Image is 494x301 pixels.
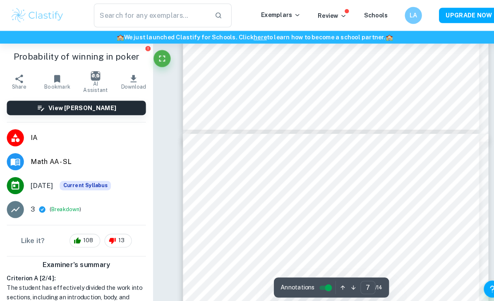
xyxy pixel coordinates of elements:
button: View [PERSON_NAME] [7,98,141,112]
span: AI Assistant [79,79,106,90]
p: Review [308,11,336,20]
span: Annotations [272,275,305,283]
span: IA [30,129,141,139]
button: Bookmark [37,68,74,91]
button: Download [111,68,149,91]
div: 13 [101,227,128,240]
button: Fullscreen [149,48,165,65]
img: AI Assistant [88,69,97,78]
h6: LA [396,10,406,19]
h1: Probability of winning in poker [7,49,141,61]
h6: Examiner's summary [3,252,145,262]
button: Help and Feedback [469,272,486,289]
div: 108 [67,227,97,240]
button: LA [393,7,409,23]
p: Exemplars [253,10,292,19]
span: Share [12,82,26,87]
div: This exemplar is based on the current syllabus. Feel free to refer to it for inspiration/ideas wh... [58,176,108,185]
span: 🏫 [113,33,120,39]
span: ( ) [48,200,79,207]
span: Current Syllabus [58,176,108,185]
span: 🏫 [374,33,381,39]
span: Bookmark [43,82,68,87]
h6: We just launched Clastify for Schools. Click to learn how to become a school partner. [2,31,492,41]
button: UPGRADE NOW [426,7,484,22]
span: Download [118,82,142,87]
button: Breakdown [50,200,77,207]
a: here [246,33,259,39]
a: Schools [353,12,376,18]
span: 108 [76,229,95,238]
p: 3 [30,198,34,208]
img: Clastify logo [10,7,62,23]
h6: Criterion A [ 2 / 4 ]: [7,265,141,275]
span: 13 [110,229,125,238]
span: [DATE] [30,175,51,185]
span: / 14 [364,275,371,283]
h6: View [PERSON_NAME] [47,100,113,109]
button: AI Assistant [74,68,111,91]
span: Math AA - SL [30,152,141,162]
h6: Like it? [20,229,43,238]
button: Report issue [140,44,146,50]
input: Search for any exemplars... [91,3,201,26]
